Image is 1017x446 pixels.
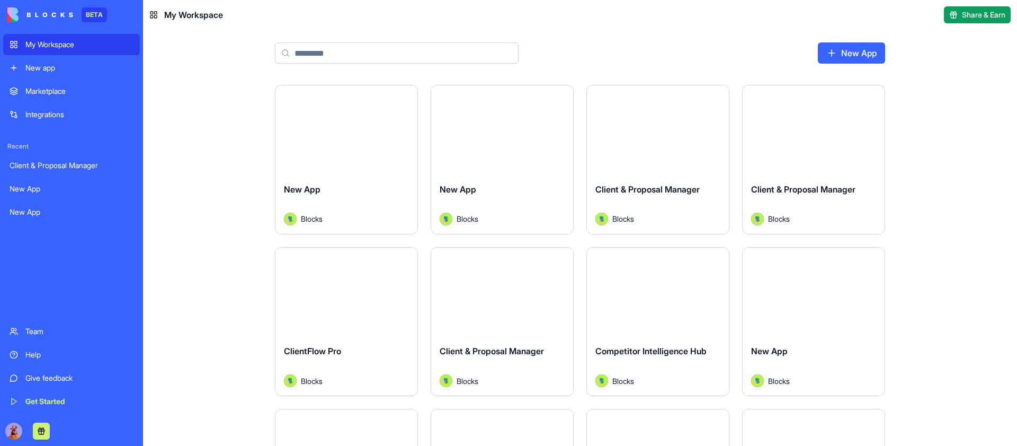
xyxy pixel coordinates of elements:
[275,85,418,234] a: New AppAvatarBlocks
[7,7,107,22] a: BETA
[7,7,73,22] img: logo
[431,85,574,234] a: New AppAvatarBlocks
[3,344,140,365] a: Help
[595,346,707,356] span: Competitor Intelligence Hub
[751,184,855,195] span: Client & Proposal Manager
[944,6,1011,23] button: Share & Earn
[25,39,133,50] div: My Workspace
[3,81,140,102] a: Marketplace
[440,346,544,356] span: Client & Proposal Manager
[818,42,885,64] a: New App
[586,247,729,397] a: Competitor Intelligence HubAvatarBlocks
[284,213,297,225] img: Avatar
[5,423,22,440] img: Kuku_Large_sla5px.png
[284,374,297,387] img: Avatar
[25,396,133,407] div: Get Started
[3,142,140,151] span: Recent
[457,375,478,387] span: Blocks
[3,202,140,223] a: New App
[25,86,133,97] div: Marketplace
[742,85,885,234] a: Client & Proposal ManagerAvatarBlocks
[612,213,634,224] span: Blocks
[10,160,133,171] div: Client & Proposal Manager
[440,374,452,387] img: Avatar
[751,374,764,387] img: Avatar
[25,109,133,120] div: Integrations
[10,183,133,194] div: New App
[595,184,700,195] span: Client & Proposal Manager
[457,213,478,224] span: Blocks
[82,7,107,22] div: BETA
[284,184,320,195] span: New App
[768,213,790,224] span: Blocks
[751,346,788,356] span: New App
[25,326,133,337] div: Team
[25,63,133,73] div: New app
[301,375,323,387] span: Blocks
[10,207,133,217] div: New App
[3,104,140,125] a: Integrations
[3,321,140,342] a: Team
[3,391,140,412] a: Get Started
[962,10,1005,20] span: Share & Earn
[164,8,223,21] span: My Workspace
[3,155,140,176] a: Client & Proposal Manager
[751,213,764,225] img: Avatar
[275,247,418,397] a: ClientFlow ProAvatarBlocks
[25,373,133,383] div: Give feedback
[742,247,885,397] a: New AppAvatarBlocks
[284,346,341,356] span: ClientFlow Pro
[586,85,729,234] a: Client & Proposal ManagerAvatarBlocks
[595,213,608,225] img: Avatar
[768,375,790,387] span: Blocks
[440,213,452,225] img: Avatar
[3,34,140,55] a: My Workspace
[431,247,574,397] a: Client & Proposal ManagerAvatarBlocks
[25,349,133,360] div: Help
[3,368,140,389] a: Give feedback
[612,375,634,387] span: Blocks
[3,178,140,199] a: New App
[301,213,323,224] span: Blocks
[595,374,608,387] img: Avatar
[440,184,476,195] span: New App
[3,57,140,78] a: New app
